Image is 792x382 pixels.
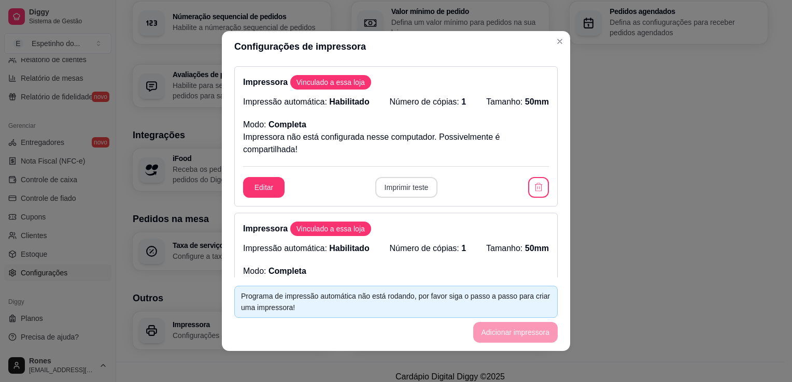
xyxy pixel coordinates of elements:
p: Impressora [243,75,549,90]
span: 50mm [525,244,549,253]
p: Modo: [243,265,306,277]
p: Número de cópias: [390,96,466,108]
span: 1 [461,244,466,253]
span: Vinculado a essa loja [292,77,369,87]
header: Configurações de impressora [222,31,570,62]
span: 50mm [525,97,549,106]
p: Tamanho: [486,242,549,255]
p: Impressão automática: [243,242,370,255]
button: Imprimir teste [375,177,438,198]
p: Impressora não está configurada nesse computador. Possivelmente é compartilhada! [243,131,549,156]
span: Completa [268,267,306,275]
span: Vinculado a essa loja [292,224,369,234]
button: Editar [243,177,285,198]
span: Completa [268,120,306,129]
span: Habilitado [329,244,369,253]
p: Tamanho: [486,96,549,108]
button: Close [551,33,568,50]
p: Impressão automática: [243,96,370,108]
span: 1 [461,97,466,106]
p: Impressora [243,222,549,236]
span: Habilitado [329,97,369,106]
div: Programa de impressão automática não está rodando, por favor siga o passo a passo para criar uma ... [241,290,551,313]
p: Número de cópias: [390,242,466,255]
p: Modo: [243,119,306,131]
